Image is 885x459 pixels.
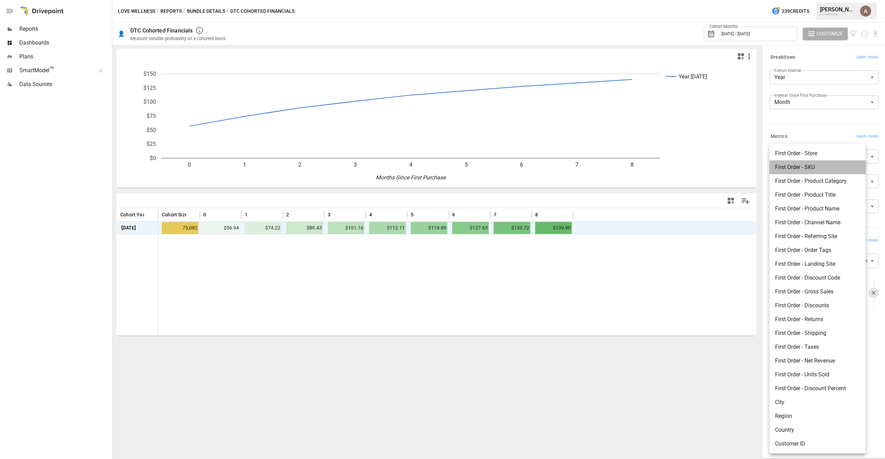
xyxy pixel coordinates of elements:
li: First Order - Landing Site [770,257,866,271]
li: First Order - Discount Code [770,271,866,285]
li: First Order - Product Name [770,202,866,216]
li: First Order - Gross Sales [770,285,866,299]
li: First Order - Discount Percent [770,382,866,395]
li: Country [770,423,866,437]
li: First Order - Product Title [770,188,866,202]
li: First Order - SKU [770,160,866,174]
li: First Order - Returns [770,312,866,326]
li: First Order - Net Revenue [770,354,866,368]
li: First Order - Taxes [770,340,866,354]
li: First Order - Product Category [770,174,866,188]
li: Customer ID [770,437,866,451]
li: First Order - Order Tags [770,243,866,257]
li: First Order - Store [770,147,866,160]
li: First Order - Shipping [770,326,866,340]
li: First Order - Referring Site [770,230,866,243]
li: Region [770,409,866,423]
li: First Order - Units Sold [770,368,866,382]
li: First Order - Channel Name [770,216,866,230]
li: City [770,395,866,409]
li: First Order - Discounts [770,299,866,312]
